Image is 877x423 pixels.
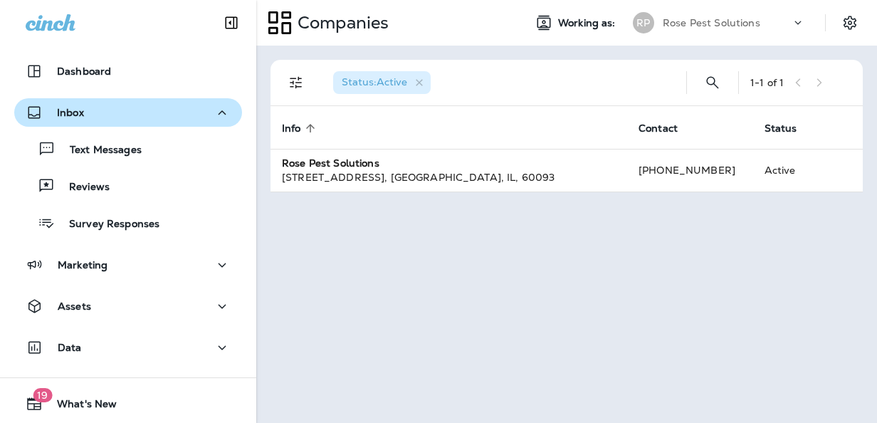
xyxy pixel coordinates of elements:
[14,171,242,201] button: Reviews
[43,398,117,415] span: What's New
[57,107,84,118] p: Inbox
[627,149,752,192] td: [PHONE_NUMBER]
[292,12,389,33] p: Companies
[55,181,110,194] p: Reviews
[698,68,727,97] button: Search Companies
[14,57,242,85] button: Dashboard
[33,388,52,402] span: 19
[58,301,91,312] p: Assets
[750,77,784,88] div: 1 - 1 of 1
[342,75,407,88] span: Status : Active
[282,170,616,184] div: [STREET_ADDRESS] , [GEOGRAPHIC_DATA] , IL , 60093
[282,157,379,169] strong: Rose Pest Solutions
[282,122,320,135] span: Info
[663,17,760,28] p: Rose Pest Solutions
[282,68,310,97] button: Filters
[56,144,142,157] p: Text Messages
[14,390,242,418] button: 19What's New
[765,122,797,135] span: Status
[333,71,431,94] div: Status:Active
[58,259,107,271] p: Marketing
[837,10,863,36] button: Settings
[55,218,159,231] p: Survey Responses
[14,333,242,362] button: Data
[14,98,242,127] button: Inbox
[14,292,242,320] button: Assets
[58,342,82,353] p: Data
[639,122,678,135] span: Contact
[558,17,619,29] span: Working as:
[765,122,816,135] span: Status
[57,66,111,77] p: Dashboard
[753,149,827,192] td: Active
[633,12,654,33] div: RP
[639,122,696,135] span: Contact
[211,9,251,37] button: Collapse Sidebar
[14,134,242,164] button: Text Messages
[14,208,242,238] button: Survey Responses
[14,251,242,279] button: Marketing
[282,122,301,135] span: Info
